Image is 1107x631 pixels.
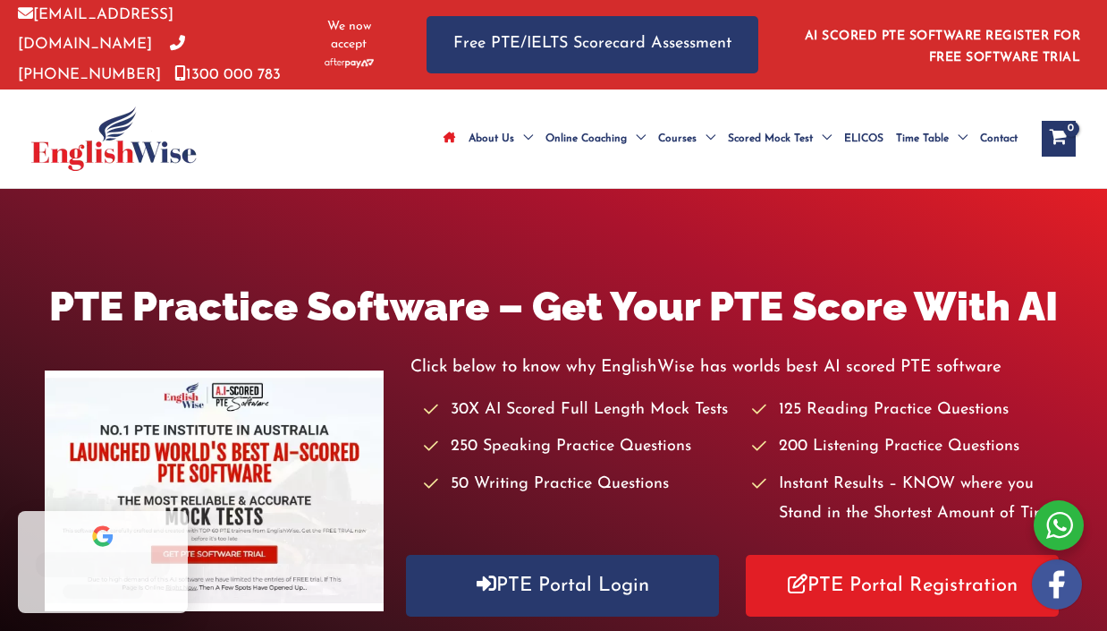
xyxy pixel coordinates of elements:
img: cropped-ew-logo [31,107,197,171]
span: Courses [658,107,697,170]
a: CoursesMenu Toggle [652,107,722,170]
li: 30X AI Scored Full Length Mock Tests [424,396,735,425]
span: Menu Toggle [697,107,715,170]
span: Contact [980,107,1018,170]
img: Afterpay-Logo [325,58,374,68]
li: 250 Speaking Practice Questions [424,432,735,462]
span: Menu Toggle [813,107,832,170]
li: 200 Listening Practice Questions [752,432,1063,462]
a: Free PTE/IELTS Scorecard Assessment [427,16,758,72]
img: white-facebook.png [1032,559,1082,610]
span: About Us [469,107,514,170]
span: Online Coaching [545,107,627,170]
span: Scored Mock Test [728,107,813,170]
span: Menu Toggle [514,107,533,170]
aside: Header Widget 1 [794,15,1089,73]
a: PTE Portal Login [406,555,719,617]
img: pte-institute-main [45,371,384,611]
li: 50 Writing Practice Questions [424,470,735,499]
span: Time Table [896,107,949,170]
li: Instant Results – KNOW where you Stand in the Shortest Amount of Time [752,470,1063,530]
li: 125 Reading Practice Questions [752,396,1063,425]
nav: Site Navigation: Main Menu [437,107,1024,170]
a: ELICOS [838,107,890,170]
h1: PTE Practice Software – Get Your PTE Score With AI [45,278,1063,335]
a: Scored Mock TestMenu Toggle [722,107,838,170]
a: Time TableMenu Toggle [890,107,974,170]
a: Online CoachingMenu Toggle [539,107,652,170]
p: Click below to know why EnglishWise has worlds best AI scored PTE software [410,353,1062,382]
span: Menu Toggle [949,107,968,170]
a: 1300 000 783 [174,67,281,82]
span: ELICOS [844,107,883,170]
a: Contact [974,107,1024,170]
span: Menu Toggle [627,107,646,170]
a: [PHONE_NUMBER] [18,37,185,81]
a: PTE Portal Registration [746,555,1059,617]
a: AI SCORED PTE SOFTWARE REGISTER FOR FREE SOFTWARE TRIAL [805,30,1081,64]
a: About UsMenu Toggle [462,107,539,170]
span: We now accept [316,18,382,54]
a: [EMAIL_ADDRESS][DOMAIN_NAME] [18,7,173,52]
a: View Shopping Cart, empty [1042,121,1076,157]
